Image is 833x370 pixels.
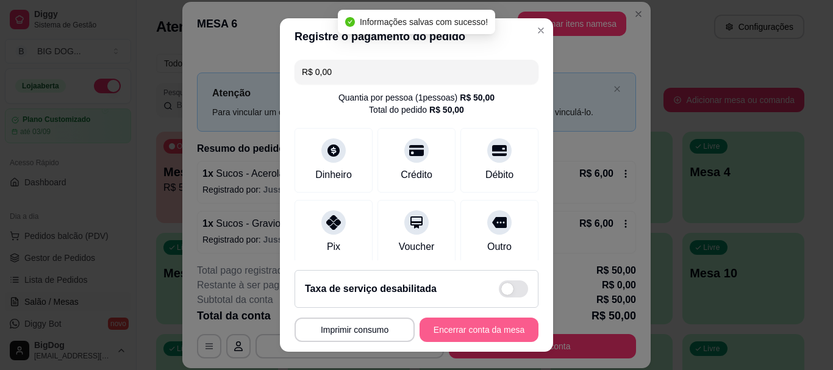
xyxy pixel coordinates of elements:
div: R$ 50,00 [460,91,495,104]
div: Crédito [401,168,432,182]
h2: Taxa de serviço desabilitada [305,282,437,296]
input: Ex.: hambúrguer de cordeiro [302,60,531,84]
div: Dinheiro [315,168,352,182]
div: Outro [487,240,512,254]
header: Registre o pagamento do pedido [280,18,553,55]
button: Encerrar conta da mesa [420,318,538,342]
div: Voucher [399,240,435,254]
div: R$ 50,00 [429,104,464,116]
div: Pix [327,240,340,254]
div: Total do pedido [369,104,464,116]
span: check-circle [345,17,355,27]
div: Quantia por pessoa ( 1 pessoas) [338,91,495,104]
button: Close [531,21,551,40]
div: Débito [485,168,513,182]
span: Informações salvas com sucesso! [360,17,488,27]
button: Imprimir consumo [295,318,415,342]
